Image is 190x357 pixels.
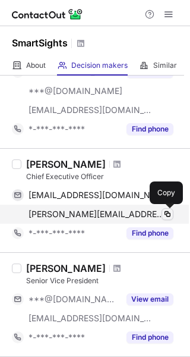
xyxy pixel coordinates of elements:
span: [EMAIL_ADDRESS][DOMAIN_NAME] [28,190,164,201]
button: Reveal Button [126,227,173,239]
span: Decision makers [71,61,128,70]
span: ***@[DOMAIN_NAME] [28,86,122,96]
div: [PERSON_NAME] [26,158,106,170]
button: Reveal Button [126,331,173,343]
span: ***@[DOMAIN_NAME] [28,294,119,305]
div: Chief Executive Officer [26,171,183,182]
span: Similar [153,61,177,70]
span: About [26,61,46,70]
button: Reveal Button [126,123,173,135]
div: [PERSON_NAME] [26,262,106,274]
div: Senior Vice President [26,275,183,286]
img: ContactOut v5.3.10 [12,7,83,21]
button: Reveal Button [126,293,173,305]
span: [EMAIL_ADDRESS][DOMAIN_NAME] [28,313,152,324]
span: [EMAIL_ADDRESS][DOMAIN_NAME] [28,105,152,115]
h1: SmartSights [12,36,68,50]
span: [PERSON_NAME][EMAIL_ADDRESS][PERSON_NAME][DOMAIN_NAME] [28,209,164,220]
